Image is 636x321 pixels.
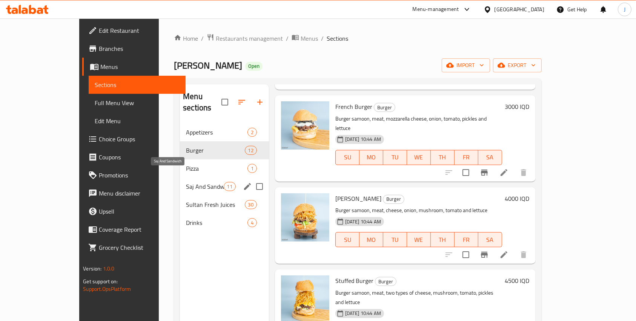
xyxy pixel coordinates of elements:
[375,277,396,286] span: Burger
[242,181,253,192] button: edit
[383,150,407,165] button: TU
[180,177,269,196] div: Saj And Sandwich11edit
[410,152,428,163] span: WE
[201,34,204,43] li: /
[180,196,269,214] div: Sultan Fresh Juices30
[82,130,186,148] a: Choice Groups
[335,275,373,286] span: Stuffed Burger
[493,58,542,72] button: export
[82,58,186,76] a: Menus
[363,152,380,163] span: MO
[186,200,244,209] span: Sultan Fresh Juices
[100,62,180,71] span: Menus
[95,116,180,125] span: Edit Menu
[386,152,404,163] span: TU
[475,164,493,182] button: Branch-specific-item
[359,232,383,247] button: MO
[186,182,223,191] span: Saj And Sandwich
[183,91,221,113] h2: Menu sections
[174,57,242,74] span: [PERSON_NAME]
[359,150,383,165] button: MO
[292,34,318,43] a: Menus
[301,34,318,43] span: Menus
[458,152,475,163] span: FR
[386,234,404,245] span: TU
[505,275,530,286] h6: 4500 IQD
[248,219,257,226] span: 4
[383,232,407,247] button: TU
[335,288,502,307] p: Burger samoon, meat, two types of cheese, mushroom, tomato, pickles and lettuce
[431,150,455,165] button: TH
[434,234,452,245] span: TH
[99,153,180,162] span: Coupons
[335,206,502,215] p: Burger samoon, meat, cheese, onion, mushroom, tomato and lettuce
[99,189,180,198] span: Menu disclaimer
[245,62,263,71] div: Open
[481,152,499,163] span: SA
[342,218,384,225] span: [DATE] 10:44 AM
[233,93,251,111] span: Sort sections
[499,168,508,177] a: Edit menu item
[407,150,431,165] button: WE
[505,193,530,204] h6: 4000 IQD
[95,98,180,107] span: Full Menu View
[99,135,180,144] span: Choice Groups
[478,232,502,247] button: SA
[342,310,384,317] span: [DATE] 10:44 AM
[99,44,180,53] span: Branches
[431,232,455,247] button: TH
[624,5,625,14] span: J
[245,63,263,69] span: Open
[448,61,484,70] span: import
[339,234,356,245] span: SU
[82,238,186,257] a: Grocery Checklist
[99,26,180,35] span: Edit Restaurant
[505,101,530,112] h6: 3000 IQD
[186,128,247,137] span: Appetizers
[224,183,235,190] span: 11
[481,234,499,245] span: SA
[180,159,269,177] div: Pizza1
[180,120,269,235] nav: Menu sections
[99,207,180,216] span: Upsell
[335,114,502,133] p: Burger samoon, meat, mozzarella cheese, onion, tomato, pickles and lettuce
[89,94,186,112] a: Full Menu View
[180,141,269,159] div: Burger12
[335,101,372,112] span: French Burger
[251,93,269,111] button: Add section
[82,184,186,202] a: Menu disclaimer
[413,5,459,14] div: Menu-management
[374,103,395,112] span: Burger
[410,234,428,245] span: WE
[495,5,544,14] div: [GEOGRAPHIC_DATA]
[186,164,247,173] span: Pizza
[99,225,180,234] span: Coverage Report
[82,40,186,58] a: Branches
[286,34,289,43] li: /
[82,148,186,166] a: Coupons
[321,34,324,43] li: /
[247,164,257,173] div: items
[245,146,257,155] div: items
[217,94,233,110] span: Select all sections
[442,58,490,72] button: import
[458,234,475,245] span: FR
[99,171,180,180] span: Promotions
[455,150,478,165] button: FR
[216,34,283,43] span: Restaurants management
[458,165,474,180] span: Select to update
[499,61,536,70] span: export
[248,129,257,136] span: 2
[245,200,257,209] div: items
[82,21,186,40] a: Edit Restaurant
[207,34,283,43] a: Restaurants management
[89,76,186,94] a: Sections
[180,214,269,232] div: Drinks4
[186,146,244,155] div: Burger
[103,264,115,274] span: 1.0.0
[245,201,257,208] span: 30
[383,195,404,203] span: Burger
[478,150,502,165] button: SA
